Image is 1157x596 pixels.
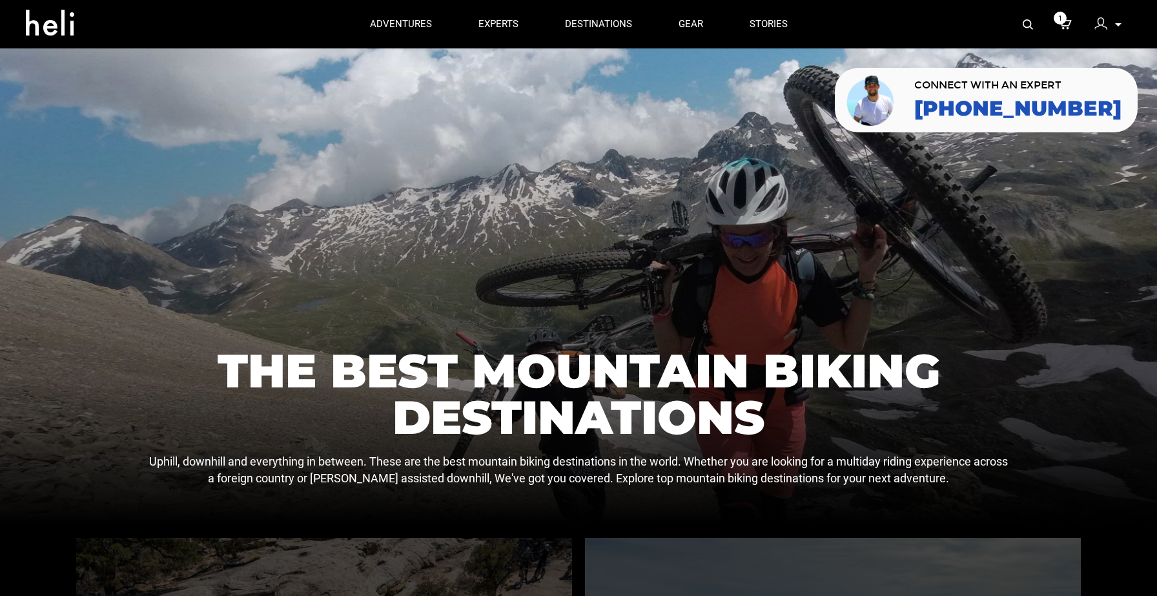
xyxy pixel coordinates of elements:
p: adventures [370,17,432,31]
span: 1 [1054,12,1067,25]
a: [PHONE_NUMBER] [914,97,1121,120]
span: CONNECT WITH AN EXPERT [914,80,1121,90]
img: signin-icon-3x.png [1094,17,1107,30]
img: contact our team [845,73,898,127]
p: experts [478,17,518,31]
p: destinations [565,17,632,31]
h1: The Best Mountain Biking Destinations [147,347,1010,440]
img: search-bar-icon.svg [1023,19,1033,30]
p: Uphill, downhill and everything in between. These are the best mountain biking destinations in th... [147,453,1010,486]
